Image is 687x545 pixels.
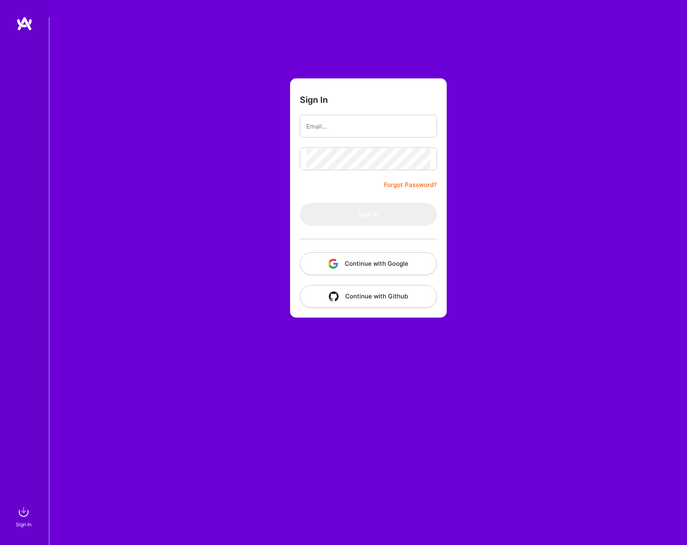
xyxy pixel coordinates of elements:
button: Continue with Github [300,285,437,308]
button: Continue with Google [300,252,437,275]
img: logo [16,16,33,31]
img: sign in [16,504,32,520]
h3: Sign In [300,95,328,105]
a: Forgot Password? [384,180,437,190]
img: icon [329,291,339,301]
a: sign inSign In [17,504,32,529]
div: Sign In [16,520,31,529]
button: Sign In [300,203,437,226]
input: Email... [306,116,430,137]
img: icon [328,259,338,269]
